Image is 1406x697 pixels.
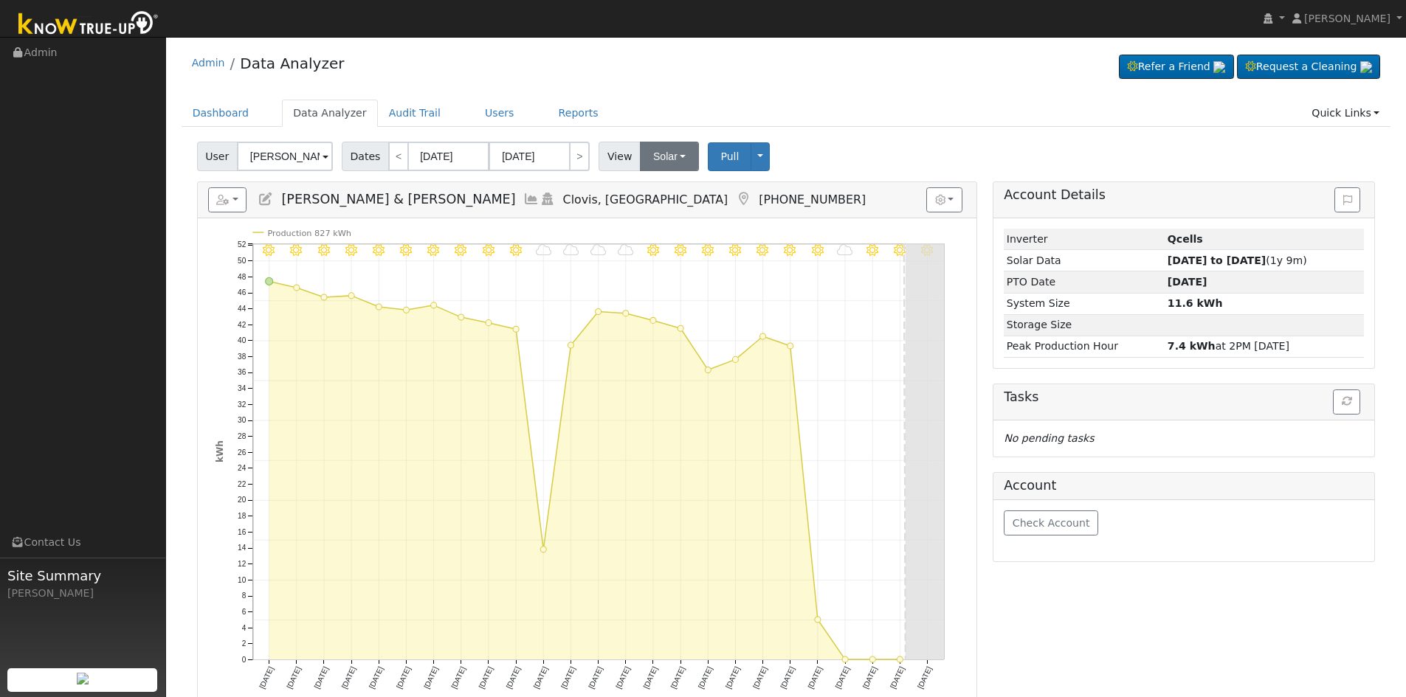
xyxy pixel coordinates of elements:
a: Multi-Series Graph [523,192,540,207]
circle: onclick="" [788,343,793,349]
text: 22 [238,480,247,488]
a: Data Analyzer [240,55,344,72]
i: 9/12 - Clear [373,244,385,257]
circle: onclick="" [513,327,519,333]
text: [DATE] [559,665,576,690]
circle: onclick="" [486,320,492,326]
text: [DATE] [449,665,466,690]
img: retrieve [77,673,89,684]
circle: onclick="" [842,656,848,662]
text: 52 [238,241,247,249]
text: 28 [238,432,247,440]
a: Audit Trail [378,100,452,127]
text: [DATE] [368,665,385,690]
circle: onclick="" [650,318,656,324]
i: 10/01 - Clear [894,244,906,257]
span: Check Account [1013,517,1090,529]
img: Know True-Up [11,8,166,41]
h5: Tasks [1004,389,1364,405]
a: > [569,142,590,171]
text: [DATE] [751,665,768,690]
span: (1y 9m) [1168,254,1307,266]
td: Inverter [1004,229,1165,250]
circle: onclick="" [568,342,573,348]
i: 9/22 - Clear [647,244,659,257]
text: [DATE] [641,665,658,690]
i: 9/11 - Clear [345,244,358,257]
span: [PERSON_NAME] & [PERSON_NAME] [281,192,515,207]
i: 9/18 - MostlyCloudy [535,244,551,257]
text: 32 [238,400,247,409]
text: 20 [238,496,247,504]
a: Refer a Friend [1119,55,1234,80]
span: Pull [720,150,739,162]
i: 9/14 - Clear [427,244,440,257]
text: 50 [238,257,247,265]
text: 4 [241,624,246,632]
a: Users [474,100,525,127]
button: Solar [640,142,699,171]
circle: onclick="" [265,278,272,285]
span: Dates [342,142,389,171]
circle: onclick="" [403,308,409,313]
strong: ID: 100, authorized: 05/09/24 [1168,233,1203,245]
i: 9/09 - Clear [290,244,303,257]
text: [DATE] [806,665,823,690]
img: retrieve [1360,61,1372,73]
text: [DATE] [422,665,439,690]
circle: onclick="" [376,304,382,310]
h5: Account Details [1004,187,1364,203]
circle: onclick="" [759,333,765,339]
text: 16 [238,528,247,536]
i: 9/13 - Clear [400,244,413,257]
input: Select a User [237,142,333,171]
text: [DATE] [477,665,494,690]
text: [DATE] [505,665,522,690]
a: Edit User (13107) [258,192,274,207]
text: 26 [238,448,247,457]
text: 42 [238,321,247,329]
a: Reports [548,100,610,127]
text: 6 [241,608,246,616]
circle: onclick="" [869,656,875,662]
text: [DATE] [669,665,686,690]
td: Peak Production Hour [1004,336,1165,357]
text: [DATE] [258,665,275,690]
text: 8 [241,592,246,600]
a: Map [735,192,751,207]
i: 9/29 - MostlyCloudy [837,244,852,257]
div: [PERSON_NAME] [7,586,158,601]
span: Site Summary [7,566,158,586]
i: 9/17 - Clear [510,244,523,257]
i: 9/21 - MostlyCloudy [618,244,633,257]
button: Check Account [1004,510,1098,535]
circle: onclick="" [732,357,738,363]
text: 24 [238,465,247,473]
a: Dashboard [182,100,261,127]
circle: onclick="" [595,309,601,315]
text: 18 [238,512,247,520]
circle: onclick="" [897,656,903,662]
span: [PERSON_NAME] [1304,13,1391,24]
i: 9/28 - MostlyClear [812,244,824,257]
button: Refresh [1333,389,1360,415]
text: 12 [238,560,247,568]
button: Issue History [1334,187,1360,212]
text: [DATE] [697,665,714,690]
td: Solar Data [1004,250,1165,271]
text: 38 [238,353,247,361]
i: 9/26 - MostlyClear [757,244,769,257]
i: 9/24 - Clear [702,244,714,257]
text: [DATE] [614,665,631,690]
span: Clovis, [GEOGRAPHIC_DATA] [563,193,728,207]
text: [DATE] [724,665,741,690]
a: < [388,142,409,171]
text: [DATE] [779,665,796,690]
text: 10 [238,576,247,584]
strong: 7.4 kWh [1168,340,1216,352]
span: User [197,142,238,171]
circle: onclick="" [321,294,327,300]
circle: onclick="" [348,293,354,299]
text: 0 [241,656,246,664]
text: [DATE] [861,665,878,690]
